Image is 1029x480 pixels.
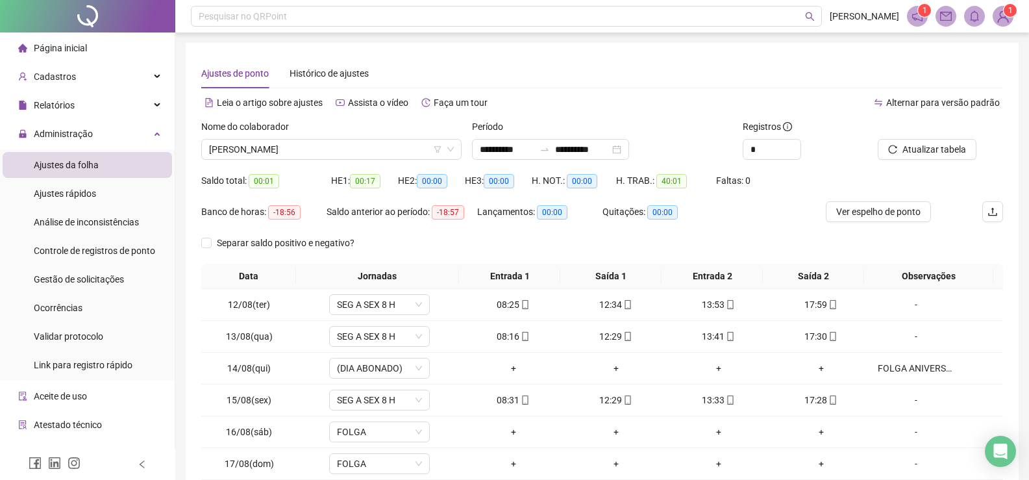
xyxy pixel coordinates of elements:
[472,120,512,134] label: Período
[673,329,765,344] div: 13:41
[331,173,398,188] div: HE 1:
[763,264,864,289] th: Saída 2
[826,201,931,222] button: Ver espelho de ponto
[570,297,662,312] div: 12:34
[34,43,87,53] span: Página inicial
[467,425,560,439] div: +
[459,264,560,289] th: Entrada 1
[775,425,867,439] div: +
[987,207,998,217] span: upload
[415,333,423,340] span: down
[465,173,532,188] div: HE 3:
[539,144,550,155] span: swap-right
[249,174,279,188] span: 00:01
[878,329,954,344] div: -
[217,97,323,108] span: Leia o artigo sobre ajustes
[34,246,155,256] span: Controle de registros de ponto
[18,420,27,429] span: solution
[34,188,96,199] span: Ajustes rápidos
[467,393,560,407] div: 08:31
[918,4,931,17] sup: 1
[869,269,988,283] span: Observações
[18,101,27,110] span: file
[519,332,530,341] span: mobile
[350,174,380,188] span: 00:17
[18,44,27,53] span: home
[602,205,702,220] div: Quitações:
[805,12,815,21] span: search
[201,120,297,134] label: Nome do colaborador
[743,120,792,134] span: Registros
[34,217,139,227] span: Análise de inconsistências
[327,205,477,220] div: Saldo anterior ao período:
[467,457,560,471] div: +
[878,393,954,407] div: -
[467,297,560,312] div: 08:25
[519,396,530,405] span: mobile
[570,425,662,439] div: +
[783,122,792,131] span: info-circle
[290,66,369,81] div: Histórico de ajustes
[775,393,867,407] div: 17:28
[34,100,75,110] span: Relatórios
[268,205,301,220] span: -18:56
[68,457,81,470] span: instagram
[836,205,921,219] span: Ver espelho de ponto
[532,173,616,188] div: H. NOT.:
[29,457,42,470] span: facebook
[940,10,952,22] span: mail
[622,332,632,341] span: mobile
[337,422,422,442] span: FOLGA
[775,361,867,375] div: +
[570,393,662,407] div: 12:29
[725,332,735,341] span: mobile
[205,98,214,107] span: file-text
[725,396,735,405] span: mobile
[432,205,464,220] span: -18:57
[227,363,271,373] span: 14/08(qui)
[336,98,345,107] span: youtube
[662,264,763,289] th: Entrada 2
[560,264,662,289] th: Saída 1
[827,332,837,341] span: mobile
[226,331,273,342] span: 13/08(qua)
[647,205,678,220] span: 00:00
[421,98,430,107] span: history
[985,436,1016,467] div: Open Intercom Messenger
[467,361,560,375] div: +
[716,175,750,186] span: Faltas: 0
[878,297,954,312] div: -
[48,457,61,470] span: linkedin
[225,459,274,469] span: 17/08(dom)
[138,460,147,469] span: left
[415,364,423,372] span: down
[227,395,271,405] span: 15/08(sex)
[570,329,662,344] div: 12:29
[415,396,423,404] span: down
[34,331,103,342] span: Validar protocolo
[296,264,459,289] th: Jornadas
[417,174,447,188] span: 00:00
[616,173,716,188] div: H. TRAB.:
[18,129,27,138] span: lock
[209,140,454,159] span: VICTOR MICHEL BORGES SANTOS
[878,139,976,160] button: Atualizar tabela
[827,300,837,309] span: mobile
[878,457,954,471] div: -
[622,396,632,405] span: mobile
[415,460,423,468] span: down
[570,361,662,375] div: +
[226,427,272,437] span: 16/08(sáb)
[201,66,269,81] div: Ajustes de ponto
[673,393,765,407] div: 13:33
[34,360,132,370] span: Link para registro rápido
[911,10,923,22] span: notification
[656,174,687,188] span: 40:01
[775,329,867,344] div: 17:30
[888,145,897,154] span: reload
[567,174,597,188] span: 00:00
[775,297,867,312] div: 17:59
[201,173,331,188] div: Saldo total:
[874,98,883,107] span: swap
[1008,6,1013,15] span: 1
